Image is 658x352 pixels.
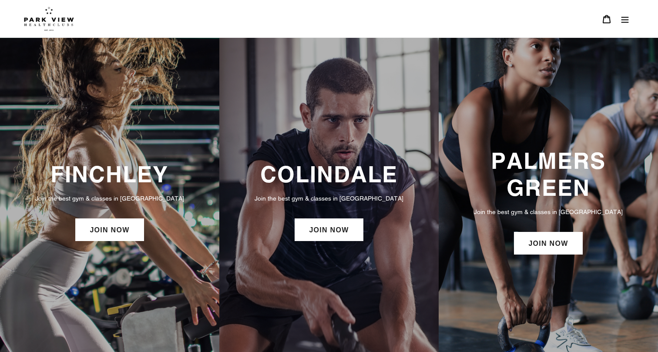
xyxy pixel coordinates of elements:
a: JOIN NOW: Palmers Green Membership [514,232,582,255]
p: Join the best gym & classes in [GEOGRAPHIC_DATA] [228,194,430,203]
h3: COLINDALE [228,161,430,188]
p: Join the best gym & classes in [GEOGRAPHIC_DATA] [9,194,211,203]
a: JOIN NOW: Colindale Membership [295,218,363,241]
h3: FINCHLEY [9,161,211,188]
p: Join the best gym & classes in [GEOGRAPHIC_DATA] [447,207,649,217]
button: Menu [616,10,634,28]
img: Park view health clubs is a gym near you. [24,7,74,31]
h3: PALMERS GREEN [447,148,649,201]
a: JOIN NOW: Finchley Membership [75,218,144,241]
